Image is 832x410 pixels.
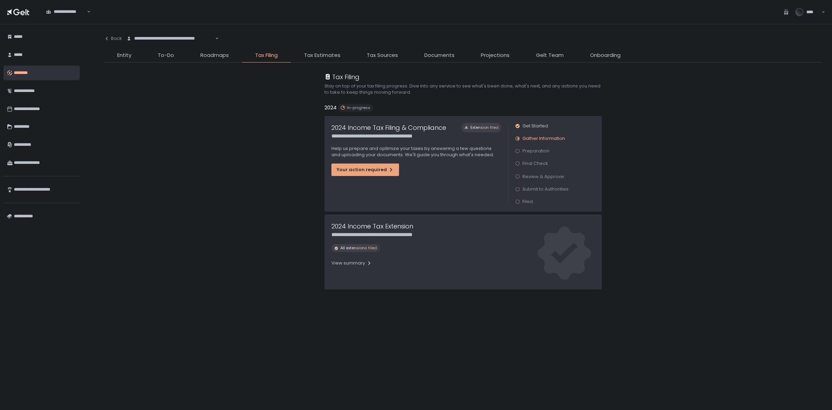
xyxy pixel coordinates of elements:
button: View summary [331,258,372,269]
span: Onboarding [590,51,621,59]
span: Tax Filing [255,51,278,59]
div: Search for option [122,31,219,46]
span: Submit to Authorities [522,186,569,192]
span: Extension filed [470,125,499,130]
h2: Stay on top of your tax filing progress. Dive into any service to see what's been done, what's ne... [324,83,602,95]
button: Your action required [331,164,399,176]
span: Preparation [522,148,549,154]
span: Review & Approve [522,173,564,180]
span: Projections [481,51,510,59]
span: Get Started [522,123,548,129]
span: To-Do [158,51,174,59]
div: Back [104,35,122,42]
span: Tax Estimates [304,51,340,59]
span: All extensions filed [340,245,377,251]
span: Entity [117,51,131,59]
button: Back [104,31,122,46]
p: Help us prepare and optimize your taxes by answering a few questions and uploading your documents... [331,145,501,158]
h2: 2024 [324,104,337,112]
div: View summary [331,260,372,266]
span: Documents [424,51,454,59]
span: Tax Sources [367,51,398,59]
span: Roadmaps [200,51,229,59]
h1: 2024 Income Tax Filing & Compliance [331,123,446,132]
div: Search for option [42,5,90,19]
span: In-progress [347,105,370,110]
h1: 2024 Income Tax Extension [331,221,413,231]
div: Your action required [337,167,394,173]
span: Filed [522,199,533,205]
div: Tax Filing [324,72,359,82]
input: Search for option [214,35,215,42]
span: Gather Information [522,135,565,142]
span: Gelt Team [536,51,564,59]
span: Final Check [522,160,548,167]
